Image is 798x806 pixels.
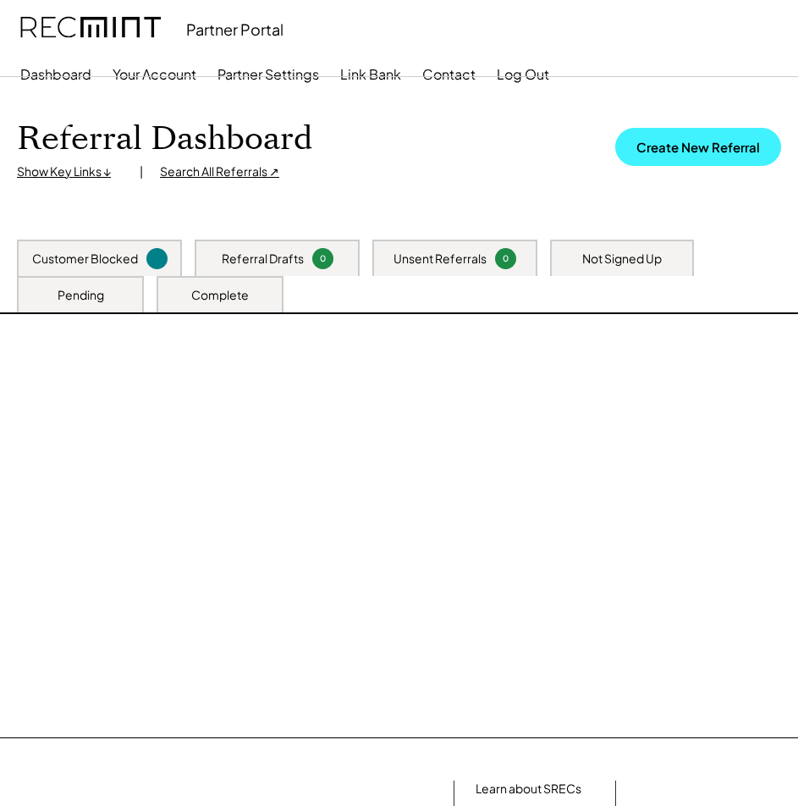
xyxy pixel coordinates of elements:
h1: Referral Dashboard [17,119,312,159]
button: Log Out [497,58,549,91]
div: Complete [191,287,249,304]
div: Pending [58,287,104,304]
div: 0 [498,252,514,265]
div: Not Signed Up [582,251,662,268]
div: Show Key Links ↓ [17,163,123,180]
a: Learn about SRECs [476,781,581,798]
button: Contact [422,58,476,91]
div: 0 [315,252,331,265]
button: Dashboard [20,58,91,91]
div: | [140,163,143,180]
button: Create New Referral [615,128,781,166]
button: Your Account [113,58,196,91]
div: Partner Portal [186,19,283,39]
div: Referral Drafts [222,251,304,268]
div: Search All Referrals ↗ [160,163,279,180]
div: Unsent Referrals [393,251,487,268]
button: Link Bank [340,58,401,91]
button: Partner Settings [217,58,319,91]
div: Customer Blocked [32,251,138,268]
